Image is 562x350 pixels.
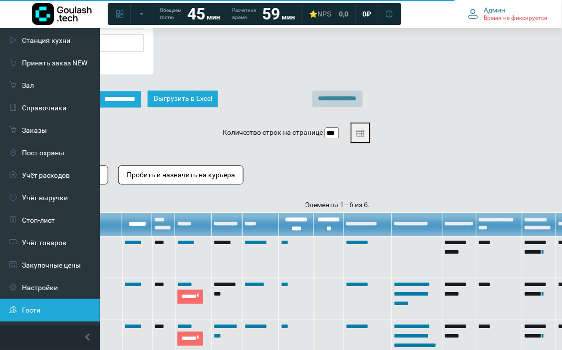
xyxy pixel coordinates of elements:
[281,13,295,21] span: мин
[207,13,220,21] span: мин
[160,7,181,21] span: Обещаем гостю
[148,91,218,107] button: Выгрузить в Excel
[118,166,244,185] button: Пробить и назначить на курьера
[484,5,506,14] span: Админ
[462,3,554,24] button: Админ Время не фиксируется
[187,4,205,23] strong: 45
[154,5,301,23] a: Обещаем гостю 45 мин Расчетное время 59 мин
[362,9,366,18] span: 0
[317,10,331,18] span: NPS
[232,7,256,21] span: Расчетное время
[339,9,348,18] span: 0,0
[309,9,331,18] div: ⭐
[366,9,371,18] span: ₽
[32,3,92,25] img: Логотип компании Goulash.tech
[303,5,354,23] a: ⭐NPS 0,0
[223,128,323,138] label: Количество строк на странице
[262,4,280,23] strong: 59
[356,5,377,23] a: 0 ₽
[484,14,548,22] span: Время не фиксируется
